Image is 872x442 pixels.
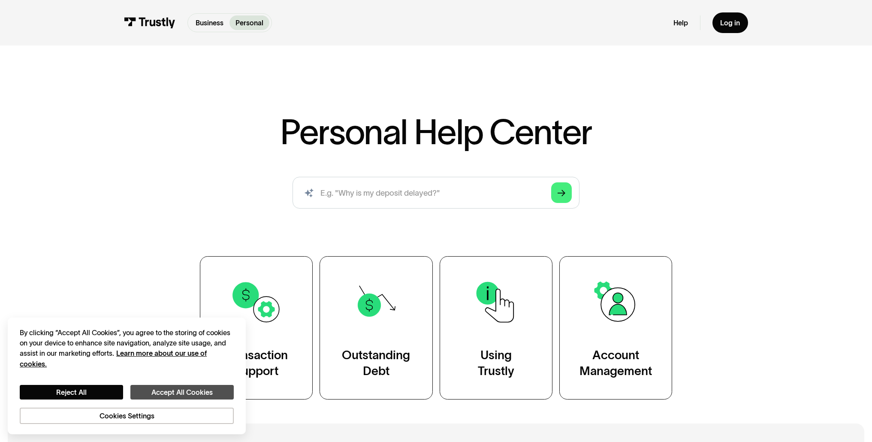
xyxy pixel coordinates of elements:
a: More information about your privacy, opens in a new tab [20,349,207,367]
h1: Personal Help Center [280,115,592,149]
div: Cookie banner [8,318,245,434]
p: Business [196,18,223,28]
a: Help [673,18,688,27]
a: UsingTrustly [440,256,552,400]
div: Log in [720,18,740,27]
div: By clicking “Accept All Cookies”, you agree to the storing of cookies on your device to enhance s... [20,327,234,369]
button: Cookies Settings [20,408,234,424]
div: Transaction Support [225,348,288,379]
a: OutstandingDebt [320,256,432,400]
a: Business [190,15,230,30]
form: Search [293,177,580,209]
img: Trustly Logo [124,17,175,28]
a: Personal [229,15,269,30]
div: Outstanding Debt [342,348,410,379]
input: search [293,177,580,209]
div: Account Management [579,348,652,379]
a: AccountManagement [559,256,672,400]
div: Privacy [20,327,234,424]
p: Personal [235,18,263,28]
a: TransactionSupport [200,256,313,400]
div: Using Trustly [478,348,514,379]
a: Log in [712,12,748,33]
button: Reject All [20,385,123,400]
button: Accept All Cookies [130,385,234,400]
